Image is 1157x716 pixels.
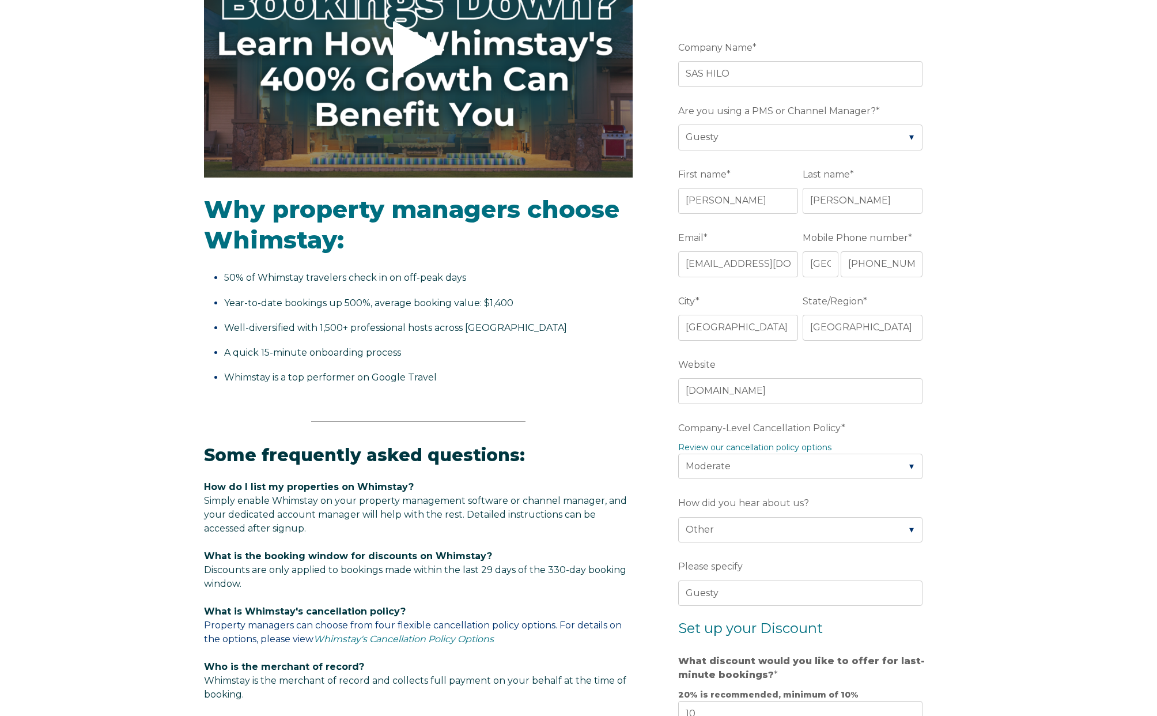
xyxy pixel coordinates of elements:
span: How do I list my properties on Whimstay? [204,481,414,492]
span: First name [678,165,727,183]
strong: 20% is recommended, minimum of 10% [678,689,859,700]
span: Why property managers choose Whimstay: [204,194,619,255]
span: Mobile Phone number [803,229,908,247]
span: Set up your Discount [678,620,823,636]
span: Whimstay is a top performer on Google Travel [224,372,437,383]
span: Website [678,356,716,374]
span: 50% of Whimstay travelers check in on off-peak days [224,272,466,283]
span: Company Name [678,39,753,56]
span: State/Region [803,292,863,310]
span: Simply enable Whimstay on your property management software or channel manager, and your dedicate... [204,495,627,534]
strong: What discount would you like to offer for last-minute bookings? [678,655,925,680]
span: Discounts are only applied to bookings made within the last 29 days of the 330-day booking window. [204,564,626,589]
span: A quick 15-minute onboarding process [224,347,401,358]
p: Property managers can choose from four flexible cancellation policy options. For details on the o... [204,605,633,646]
span: What is Whimstay's cancellation policy? [204,606,406,617]
a: Whimstay's Cancellation Policy Options [313,634,494,645]
span: Who is the merchant of record? [204,661,364,672]
span: Please specify [678,557,743,575]
a: Review our cancellation policy options [678,442,831,453]
span: What is the booking window for discounts on Whimstay? [204,551,492,562]
span: Company-Level Cancellation Policy [678,419,841,437]
span: Are you using a PMS or Channel Manager? [678,102,876,120]
span: Email [678,229,704,247]
span: City [678,292,695,310]
span: Some frequently asked questions: [204,444,525,466]
span: Whimstay is the merchant of record and collects full payment on your behalf at the time of booking. [204,675,626,700]
span: Last name [803,165,850,183]
span: Well-diversified with 1,500+ professional hosts across [GEOGRAPHIC_DATA] [224,322,567,333]
span: Year-to-date bookings up 500%, average booking value: $1,400 [224,297,513,308]
span: How did you hear about us? [678,494,809,512]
